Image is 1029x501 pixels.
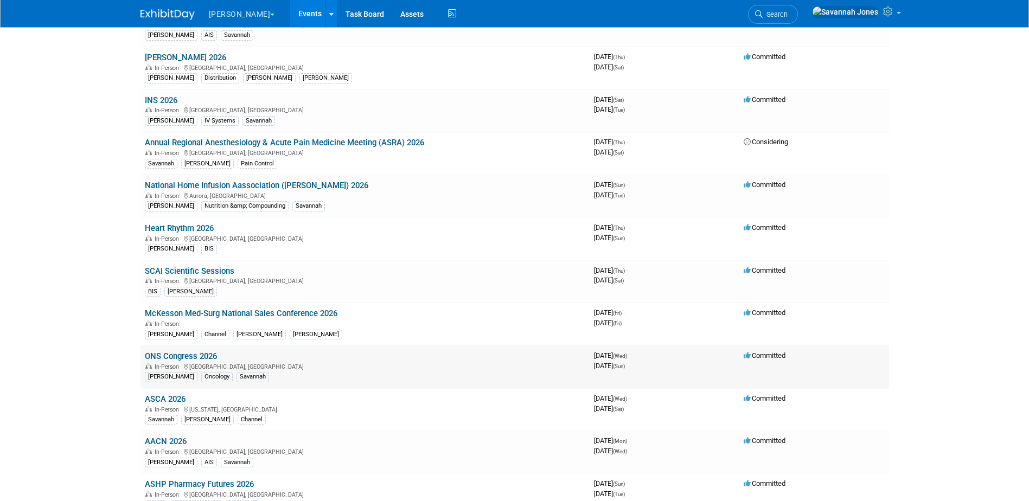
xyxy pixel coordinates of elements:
[155,406,182,413] span: In-Person
[155,363,182,370] span: In-Person
[155,278,182,285] span: In-Person
[744,479,785,487] span: Committed
[145,191,585,200] div: Aurora, [GEOGRAPHIC_DATA]
[613,438,627,444] span: (Mon)
[145,95,177,105] a: INS 2026
[744,394,785,402] span: Committed
[613,268,625,274] span: (Thu)
[613,363,625,369] span: (Sun)
[145,201,197,211] div: [PERSON_NAME]
[594,276,624,284] span: [DATE]
[613,192,625,198] span: (Tue)
[748,5,798,24] a: Search
[629,351,630,359] span: -
[145,244,197,254] div: [PERSON_NAME]
[613,97,624,103] span: (Sat)
[145,363,152,369] img: In-Person Event
[594,63,624,71] span: [DATE]
[145,351,217,361] a: ONS Congress 2026
[145,362,585,370] div: [GEOGRAPHIC_DATA], [GEOGRAPHIC_DATA]
[594,223,628,232] span: [DATE]
[145,287,161,297] div: BIS
[145,448,152,454] img: In-Person Event
[145,63,585,72] div: [GEOGRAPHIC_DATA], [GEOGRAPHIC_DATA]
[155,491,182,498] span: In-Person
[155,65,182,72] span: In-Person
[594,148,624,156] span: [DATE]
[629,436,630,445] span: -
[145,278,152,283] img: In-Person Event
[155,320,182,327] span: In-Person
[140,9,195,20] img: ExhibitDay
[238,415,266,425] div: Channel
[233,330,286,339] div: [PERSON_NAME]
[145,404,585,413] div: [US_STATE], [GEOGRAPHIC_DATA]
[201,372,233,382] div: Oncology
[155,150,182,157] span: In-Person
[145,266,234,276] a: SCAI Scientific Sessions
[594,436,630,445] span: [DATE]
[201,201,289,211] div: Nutrition &amp; Compounding
[155,448,182,455] span: In-Person
[145,192,152,198] img: In-Person Event
[145,394,186,404] a: ASCA 2026
[594,181,628,189] span: [DATE]
[613,278,624,284] span: (Sat)
[145,372,197,382] div: [PERSON_NAME]
[145,490,585,498] div: [GEOGRAPHIC_DATA], [GEOGRAPHIC_DATA]
[145,105,585,114] div: [GEOGRAPHIC_DATA], [GEOGRAPHIC_DATA]
[221,458,253,467] div: Savannah
[145,235,152,241] img: In-Person Event
[744,223,785,232] span: Committed
[627,181,628,189] span: -
[145,320,152,326] img: In-Person Event
[594,447,627,455] span: [DATE]
[613,320,622,326] span: (Fri)
[613,65,624,70] span: (Sat)
[145,223,214,233] a: Heart Rhythm 2026
[201,116,239,126] div: IV Systems
[594,234,625,242] span: [DATE]
[744,181,785,189] span: Committed
[145,30,197,40] div: [PERSON_NAME]
[238,159,277,169] div: Pain Control
[145,309,337,318] a: McKesson Med-Surg National Sales Conference 2026
[181,159,234,169] div: [PERSON_NAME]
[744,309,785,317] span: Committed
[145,406,152,412] img: In-Person Event
[594,351,630,359] span: [DATE]
[145,276,585,285] div: [GEOGRAPHIC_DATA], [GEOGRAPHIC_DATA]
[145,330,197,339] div: [PERSON_NAME]
[812,6,879,18] img: Savannah Jones
[594,266,628,274] span: [DATE]
[594,404,624,413] span: [DATE]
[744,266,785,274] span: Committed
[145,491,152,497] img: In-Person Event
[594,95,627,104] span: [DATE]
[155,107,182,114] span: In-Person
[221,30,253,40] div: Savannah
[145,65,152,70] img: In-Person Event
[613,406,624,412] span: (Sat)
[627,53,628,61] span: -
[613,225,625,231] span: (Thu)
[594,479,628,487] span: [DATE]
[145,447,585,455] div: [GEOGRAPHIC_DATA], [GEOGRAPHIC_DATA]
[623,309,625,317] span: -
[594,138,628,146] span: [DATE]
[290,330,342,339] div: [PERSON_NAME]
[613,353,627,359] span: (Wed)
[613,139,625,145] span: (Thu)
[744,351,785,359] span: Committed
[145,479,254,489] a: ASHP Pharmacy Futures 2026
[594,362,625,370] span: [DATE]
[201,30,217,40] div: AIS
[629,394,630,402] span: -
[627,138,628,146] span: -
[744,436,785,445] span: Committed
[625,95,627,104] span: -
[594,20,625,28] span: [DATE]
[155,192,182,200] span: In-Person
[613,396,627,402] span: (Wed)
[613,182,625,188] span: (Sun)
